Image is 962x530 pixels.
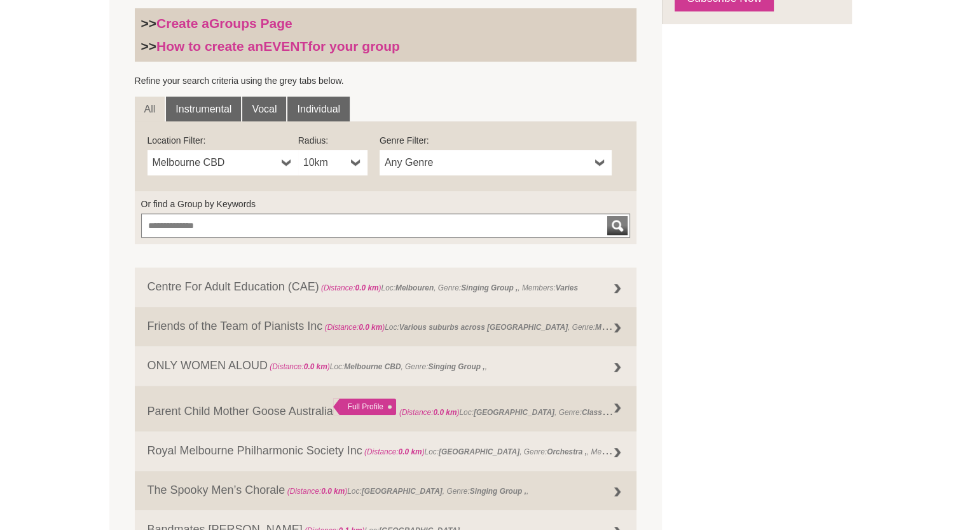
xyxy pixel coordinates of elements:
a: Create aGroups Page [156,16,292,31]
p: Refine your search criteria using the grey tabs below. [135,74,637,87]
label: Genre Filter: [380,134,612,147]
strong: Groups Page [209,16,292,31]
span: (Distance: ) [399,408,460,417]
a: Friends of the Team of Pianists Inc (Distance:0.0 km)Loc:Various suburbs across [GEOGRAPHIC_DATA]... [135,307,637,346]
a: ONLY WOMEN ALOUD (Distance:0.0 km)Loc:Melbourne CBD, Genre:Singing Group ,, [135,346,637,386]
strong: Singing Group , [428,362,484,371]
span: Loc: , Genre: , [399,405,647,418]
strong: Music Session (regular) , [595,320,685,332]
label: Location Filter: [148,134,298,147]
span: Loc: , Genre: , Members: [362,444,637,457]
span: Loc: , Genre: , [322,320,687,332]
strong: EVENT [263,39,308,53]
a: Any Genre [380,150,612,175]
strong: 0.0 km [433,408,457,417]
strong: Various suburbs across [GEOGRAPHIC_DATA] [399,323,568,332]
strong: Class Workshop , [582,405,645,418]
span: (Distance: ) [321,283,381,292]
a: Centre For Adult Education (CAE) (Distance:0.0 km)Loc:Melbouren, Genre:Singing Group ,, Members:V... [135,268,637,307]
a: The Spooky Men’s Chorale (Distance:0.0 km)Loc:[GEOGRAPHIC_DATA], Genre:Singing Group ,, [135,471,637,510]
strong: [GEOGRAPHIC_DATA] [362,487,443,496]
a: All [135,97,165,122]
a: Royal Melbourne Philharmonic Society Inc (Distance:0.0 km)Loc:[GEOGRAPHIC_DATA], Genre:Orchestra ... [135,431,637,471]
strong: 160 [624,447,637,456]
strong: [GEOGRAPHIC_DATA] [474,408,554,417]
strong: 0.0 km [321,487,345,496]
span: Loc: , Genre: , [285,487,528,496]
a: How to create anEVENTfor your group [156,39,400,53]
strong: Varies [556,283,578,292]
strong: Singing Group , [461,283,518,292]
span: Loc: , Genre: , [268,362,487,371]
span: Loc: , Genre: , Members: [319,283,578,292]
h3: >> [141,15,631,32]
span: (Distance: ) [270,362,330,371]
strong: 0.0 km [355,283,378,292]
strong: 0.0 km [359,323,382,332]
a: Instrumental [166,97,241,122]
span: (Distance: ) [325,323,385,332]
a: 10km [298,150,368,175]
a: Melbourne CBD [148,150,298,175]
strong: Singing Group , [470,487,526,496]
strong: Orchestra , [547,447,587,456]
span: (Distance: ) [287,487,348,496]
a: Individual [287,97,350,122]
h3: >> [141,38,631,55]
span: Melbourne CBD [153,155,277,170]
strong: Melbourne CBD [344,362,401,371]
strong: Melbouren [395,283,434,292]
strong: [GEOGRAPHIC_DATA] [439,447,519,456]
label: Or find a Group by Keywords [141,198,631,210]
span: 10km [303,155,346,170]
div: Full Profile [333,398,396,415]
label: Radius: [298,134,368,147]
strong: 0.0 km [304,362,327,371]
a: Vocal [242,97,286,122]
span: (Distance: ) [364,447,425,456]
span: Any Genre [385,155,590,170]
a: Parent Child Mother Goose Australia Full Profile (Distance:0.0 km)Loc:[GEOGRAPHIC_DATA], Genre:Cl... [135,386,637,431]
strong: 0.0 km [399,447,422,456]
